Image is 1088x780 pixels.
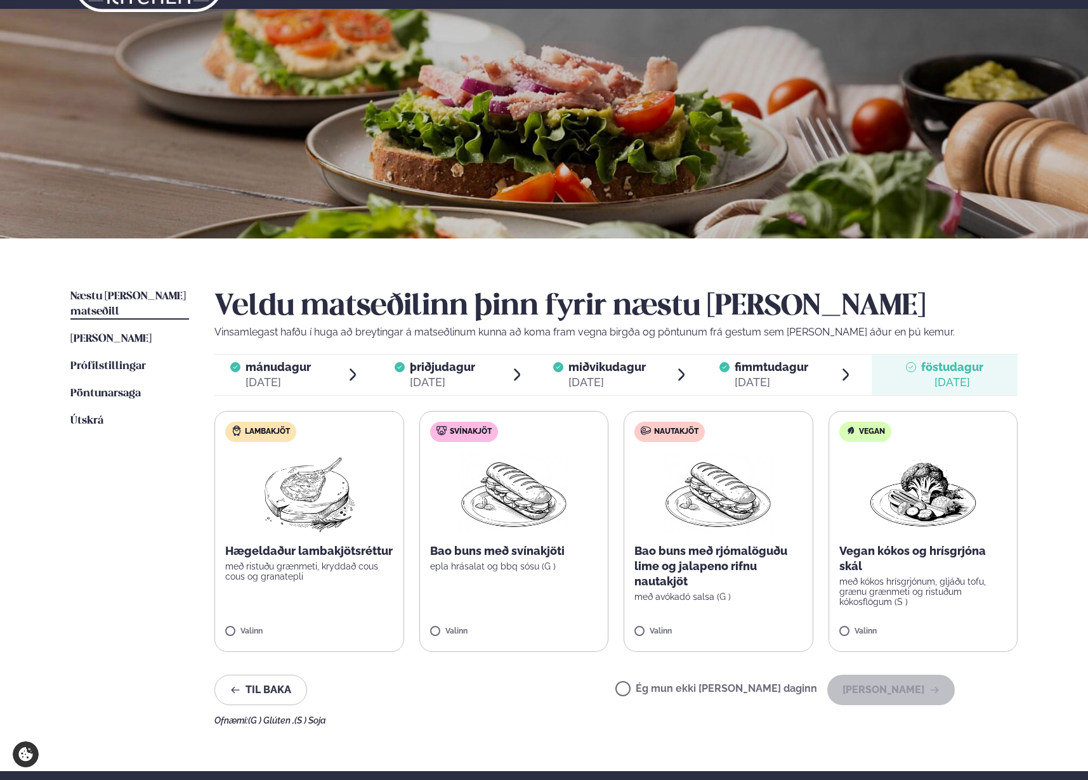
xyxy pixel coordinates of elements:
img: beef.svg [641,426,651,436]
p: Hægeldaður lambakjötsréttur [225,543,393,559]
div: [DATE] [410,375,475,390]
div: Ofnæmi: [214,715,1018,725]
div: [DATE] [735,375,808,390]
span: miðvikudagur [568,360,646,374]
p: Bao buns með rjómalöguðu lime og jalapeno rifnu nautakjöt [634,543,803,589]
a: Cookie settings [13,741,39,767]
img: Vegan.png [867,452,979,533]
div: [DATE] [246,375,311,390]
img: Panini.png [458,452,570,533]
span: Svínakjöt [450,427,492,437]
p: epla hrásalat og bbq sósu (G ) [430,561,598,571]
span: mánudagur [246,360,311,374]
span: Prófílstillingar [70,361,146,372]
a: Prófílstillingar [70,359,146,374]
span: föstudagur [921,360,983,374]
span: fimmtudagur [735,360,808,374]
p: með kókos hrísgrjónum, gljáðu tofu, grænu grænmeti og ristuðum kókosflögum (S ) [839,576,1007,607]
span: [PERSON_NAME] [70,334,152,344]
a: Næstu [PERSON_NAME] matseðill [70,289,189,320]
p: með avókadó salsa (G ) [634,592,803,602]
img: pork.svg [436,426,447,436]
p: með ristuðu grænmeti, kryddað cous cous og granatepli [225,561,393,582]
a: Útskrá [70,413,103,429]
p: Vegan kókos og hrísgrjóna skál [839,543,1007,574]
span: (S ) Soja [294,715,326,725]
button: [PERSON_NAME] [827,675,955,705]
p: Bao buns með svínakjöti [430,543,598,559]
a: Pöntunarsaga [70,386,141,401]
a: [PERSON_NAME] [70,332,152,347]
span: Vegan [859,427,885,437]
span: Útskrá [70,415,103,426]
h2: Veldu matseðilinn þinn fyrir næstu [PERSON_NAME] [214,289,1018,325]
img: Lamb-Meat.png [253,452,365,533]
div: [DATE] [921,375,983,390]
span: þriðjudagur [410,360,475,374]
span: Lambakjöt [245,427,290,437]
div: [DATE] [568,375,646,390]
span: Pöntunarsaga [70,388,141,399]
span: Næstu [PERSON_NAME] matseðill [70,291,186,317]
button: Til baka [214,675,307,705]
span: Nautakjöt [654,427,698,437]
img: Panini.png [662,452,774,533]
img: Lamb.svg [232,426,242,436]
p: Vinsamlegast hafðu í huga að breytingar á matseðlinum kunna að koma fram vegna birgða og pöntunum... [214,325,1018,340]
span: (G ) Glúten , [248,715,294,725]
img: Vegan.svg [846,426,856,436]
